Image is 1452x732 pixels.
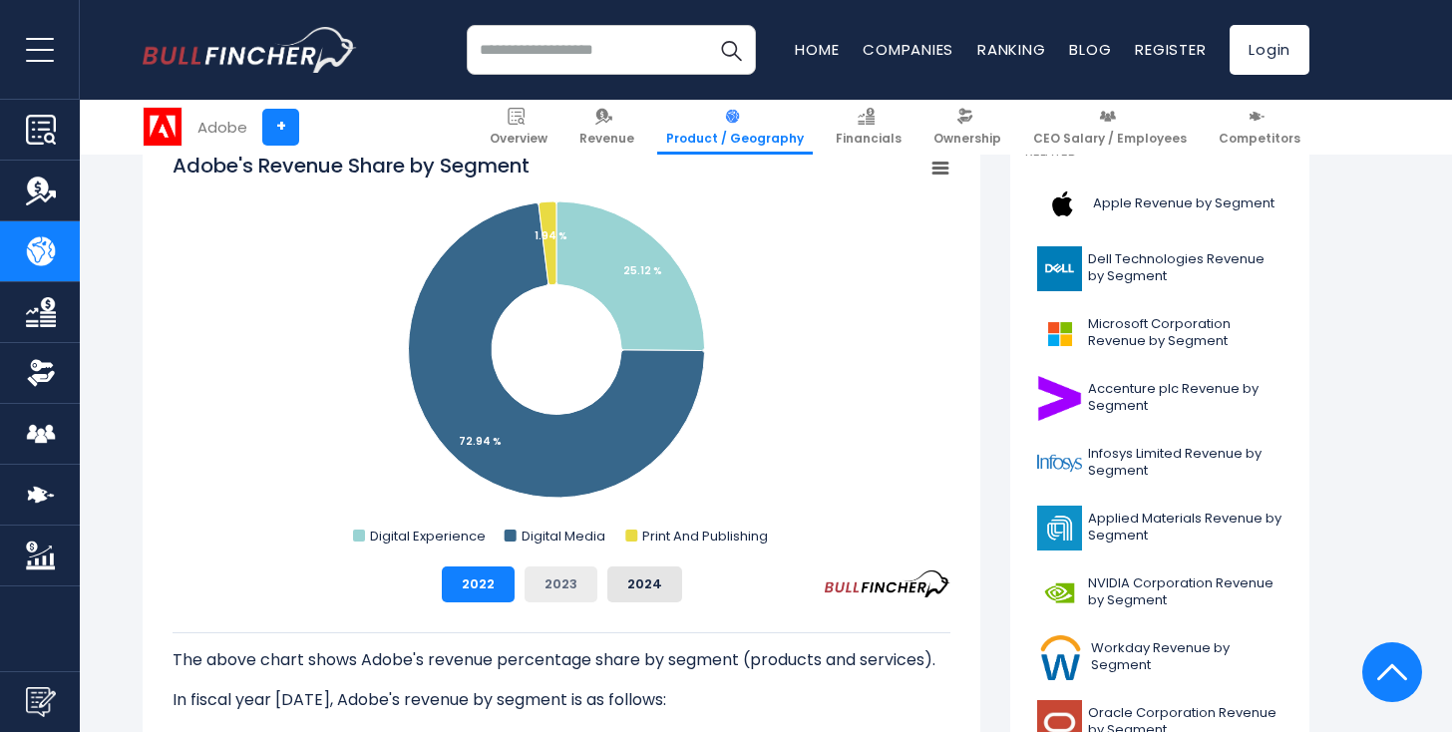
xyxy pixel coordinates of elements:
a: CEO Salary / Employees [1024,100,1196,155]
a: Login [1230,25,1309,75]
span: Infosys Limited Revenue by Segment [1088,446,1282,480]
a: Go to homepage [143,27,357,73]
svg: Adobe's Revenue Share by Segment [173,152,950,550]
button: 2022 [442,566,515,602]
button: Search [706,25,756,75]
span: Dell Technologies Revenue by Segment [1088,251,1282,285]
span: Microsoft Corporation Revenue by Segment [1088,316,1282,350]
span: Overview [490,131,547,147]
tspan: 72.94 % [459,434,502,449]
a: Apple Revenue by Segment [1025,177,1294,231]
img: WDAY logo [1037,635,1085,680]
span: Product / Geography [666,131,804,147]
span: Competitors [1219,131,1300,147]
span: Ownership [933,131,1001,147]
span: Workday Revenue by Segment [1091,640,1282,674]
a: Infosys Limited Revenue by Segment [1025,436,1294,491]
button: 2023 [525,566,597,602]
tspan: 1.94 % [535,228,567,243]
span: Applied Materials Revenue by Segment [1088,511,1282,545]
span: Accenture plc Revenue by Segment [1088,381,1282,415]
a: Revenue [570,100,643,155]
a: NVIDIA Corporation Revenue by Segment [1025,565,1294,620]
button: 2024 [607,566,682,602]
span: CEO Salary / Employees [1033,131,1187,147]
text: Digital Experience [370,527,486,546]
a: Blog [1069,39,1111,60]
img: MSFT logo [1037,311,1082,356]
a: Competitors [1210,100,1309,155]
span: Apple Revenue by Segment [1093,195,1274,212]
a: Accenture plc Revenue by Segment [1025,371,1294,426]
p: The above chart shows Adobe's revenue percentage share by segment (products and services). [173,648,950,672]
a: Ownership [924,100,1010,155]
a: Applied Materials Revenue by Segment [1025,501,1294,555]
img: AAPL logo [1037,182,1087,226]
a: Dell Technologies Revenue by Segment [1025,241,1294,296]
img: Ownership [26,358,56,388]
tspan: 25.12 % [623,263,662,278]
a: Product / Geography [657,100,813,155]
text: Print And Publishing [642,527,768,546]
text: Digital Media [522,527,605,546]
a: Workday Revenue by Segment [1025,630,1294,685]
a: Companies [863,39,953,60]
span: Revenue [579,131,634,147]
p: Related [1025,144,1294,161]
img: ADBE logo [144,108,181,146]
tspan: Adobe's Revenue Share by Segment [173,152,530,180]
a: + [262,109,299,146]
a: Ranking [977,39,1045,60]
img: AMAT logo [1037,506,1082,550]
img: INFY logo [1037,441,1082,486]
a: Overview [481,100,556,155]
span: Financials [836,131,902,147]
a: Home [795,39,839,60]
p: In fiscal year [DATE], Adobe's revenue by segment is as follows: [173,688,950,712]
img: bullfincher logo [143,27,357,73]
img: DELL logo [1037,246,1082,291]
span: NVIDIA Corporation Revenue by Segment [1088,575,1282,609]
img: ACN logo [1037,376,1082,421]
a: Microsoft Corporation Revenue by Segment [1025,306,1294,361]
div: Adobe [197,116,247,139]
a: Financials [827,100,910,155]
a: Register [1135,39,1206,60]
img: NVDA logo [1037,570,1082,615]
